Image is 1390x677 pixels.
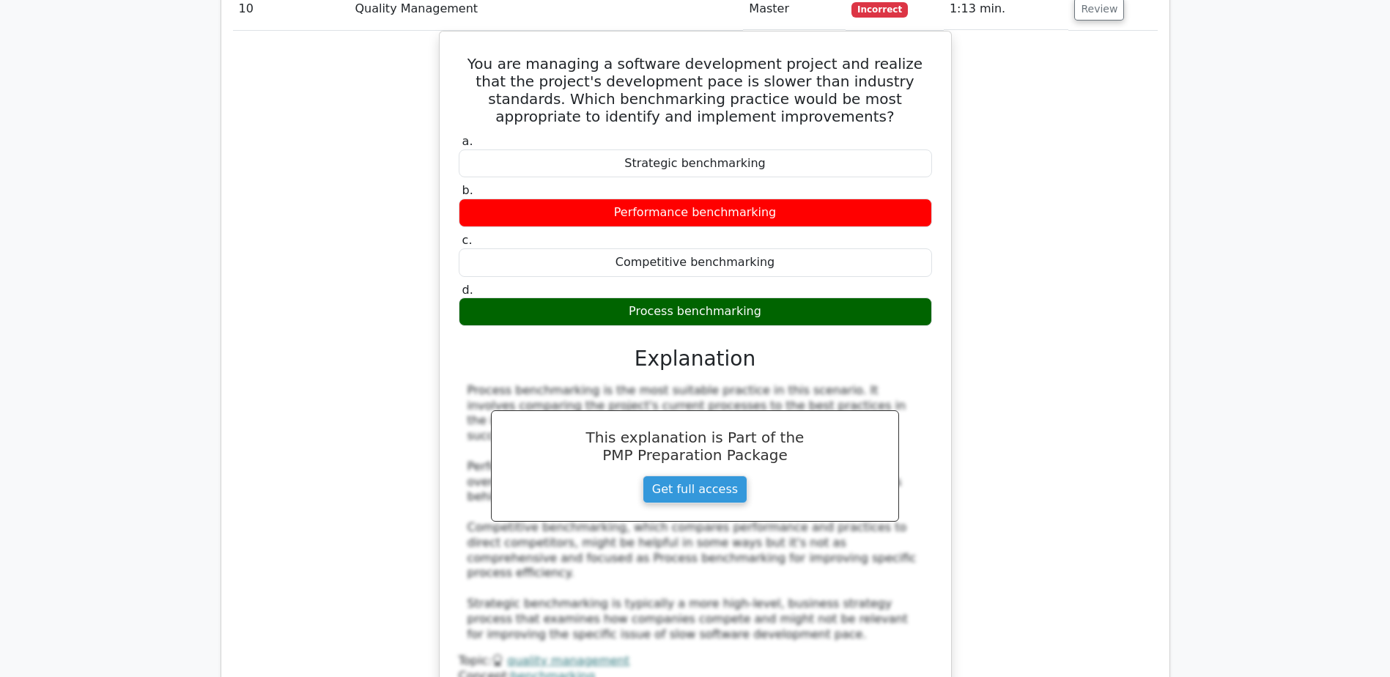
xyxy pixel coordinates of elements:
span: a. [462,134,473,148]
div: Process benchmarking is the most suitable practice in this scenario. It involves comparing the pr... [467,383,923,643]
span: c. [462,233,473,247]
h3: Explanation [467,347,923,371]
div: Competitive benchmarking [459,248,932,277]
div: Topic: [459,654,932,669]
span: b. [462,183,473,197]
div: Process benchmarking [459,297,932,326]
div: Performance benchmarking [459,199,932,227]
span: d. [462,283,473,297]
h5: You are managing a software development project and realize that the project's development pace i... [457,55,934,125]
span: Incorrect [851,2,908,17]
div: Strategic benchmarking [459,149,932,178]
a: quality management [507,654,629,667]
a: Get full access [643,476,747,503]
